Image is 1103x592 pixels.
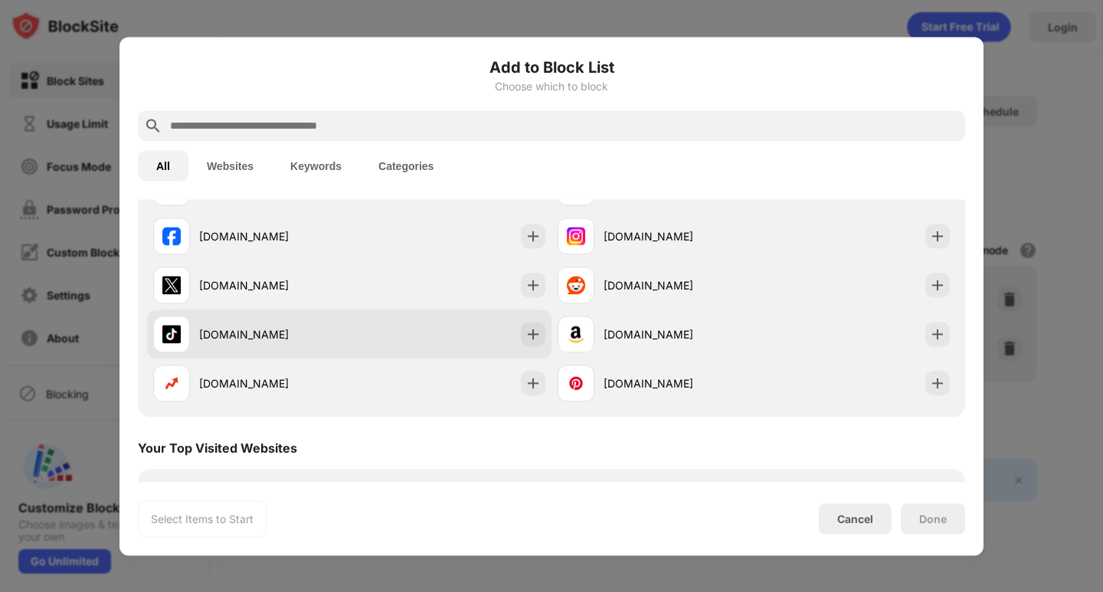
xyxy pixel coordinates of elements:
[162,325,181,343] img: favicons
[919,512,947,525] div: Done
[567,276,585,294] img: favicons
[360,150,452,181] button: Categories
[138,440,297,455] div: Your Top Visited Websites
[567,325,585,343] img: favicons
[604,277,754,293] div: [DOMAIN_NAME]
[199,228,349,244] div: [DOMAIN_NAME]
[151,511,254,526] div: Select Items to Start
[162,374,181,392] img: favicons
[837,512,873,525] div: Cancel
[199,326,349,342] div: [DOMAIN_NAME]
[567,227,585,245] img: favicons
[567,374,585,392] img: favicons
[199,375,349,391] div: [DOMAIN_NAME]
[604,326,754,342] div: [DOMAIN_NAME]
[144,116,162,135] img: search.svg
[199,277,349,293] div: [DOMAIN_NAME]
[604,375,754,391] div: [DOMAIN_NAME]
[138,55,965,78] h6: Add to Block List
[138,150,188,181] button: All
[604,228,754,244] div: [DOMAIN_NAME]
[188,150,272,181] button: Websites
[162,227,181,245] img: favicons
[138,80,965,92] div: Choose which to block
[162,276,181,294] img: favicons
[272,150,360,181] button: Keywords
